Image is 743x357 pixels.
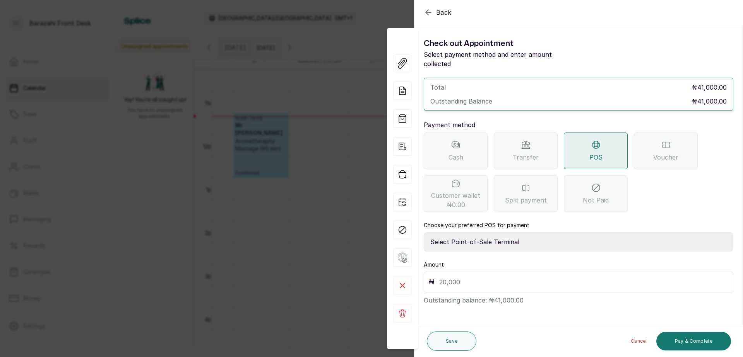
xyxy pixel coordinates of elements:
p: Payment method [424,120,733,129]
p: ₦ [429,277,435,287]
span: Cash [449,153,463,162]
h1: Check out Appointment [424,37,579,50]
button: Back [424,8,452,17]
p: Outstanding Balance [430,97,492,106]
button: Save [427,331,476,351]
button: Pay & Complete [656,332,731,350]
span: Voucher [653,153,678,162]
p: Outstanding balance: ₦41,000.00 [424,292,733,305]
span: Back [436,8,452,17]
span: Transfer [513,153,539,162]
p: ₦41,000.00 [692,83,727,92]
span: Split payment [505,195,547,205]
span: POS [589,153,603,162]
p: ₦41,000.00 [692,97,727,106]
span: Customer wallet [431,191,480,209]
label: Amount [424,261,444,269]
p: Total [430,83,446,92]
span: ₦0.00 [447,200,465,209]
span: Not Paid [583,195,609,205]
button: Cancel [625,332,653,350]
label: Choose your preferred POS for payment [424,221,529,229]
input: 20,000 [439,277,728,287]
p: Select payment method and enter amount collected [424,50,579,68]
